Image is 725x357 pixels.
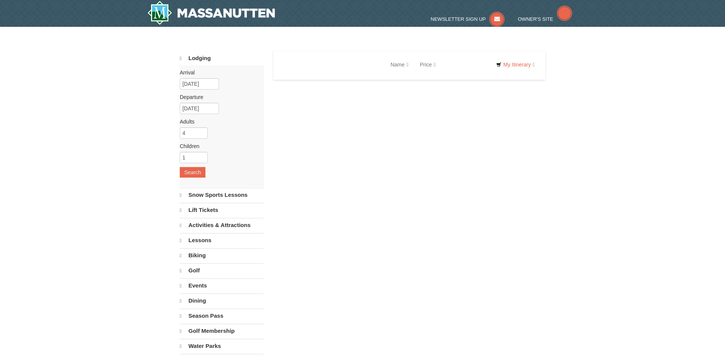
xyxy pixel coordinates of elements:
img: Massanutten Resort Logo [147,1,275,25]
span: Owner's Site [518,16,554,22]
a: Owner's Site [518,16,572,22]
a: Lessons [180,233,264,247]
a: Activities & Attractions [180,218,264,232]
a: Lift Tickets [180,203,264,217]
label: Arrival [180,69,258,76]
a: Golf Membership [180,324,264,338]
label: Adults [180,118,258,125]
label: Children [180,142,258,150]
label: Departure [180,93,258,101]
a: Water Parks [180,339,264,353]
a: Biking [180,248,264,263]
a: Newsletter Sign Up [431,16,505,22]
span: Newsletter Sign Up [431,16,486,22]
a: My Itinerary [491,59,540,70]
a: Lodging [180,51,264,65]
a: Name [385,57,414,72]
a: Dining [180,294,264,308]
a: Massanutten Resort [147,1,275,25]
a: Price [414,57,441,72]
a: Snow Sports Lessons [180,188,264,202]
a: Golf [180,263,264,278]
a: Events [180,278,264,293]
a: Season Pass [180,309,264,323]
button: Search [180,167,205,178]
